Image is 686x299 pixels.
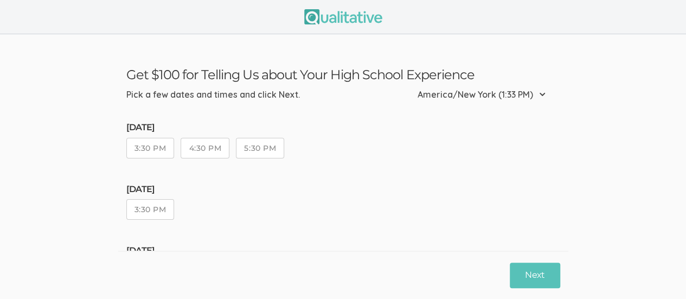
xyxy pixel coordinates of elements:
[236,138,284,158] button: 5:30 PM
[126,185,291,194] h5: [DATE]
[126,199,175,220] button: 3:30 PM
[510,263,560,288] button: Next
[304,9,382,24] img: Qualitative
[181,138,229,158] button: 4:30 PM
[126,138,175,158] button: 3:30 PM
[126,88,300,101] div: Pick a few dates and times and click Next.
[126,246,291,256] h5: [DATE]
[126,67,560,82] h3: Get $100 for Telling Us about Your High School Experience
[126,123,291,132] h5: [DATE]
